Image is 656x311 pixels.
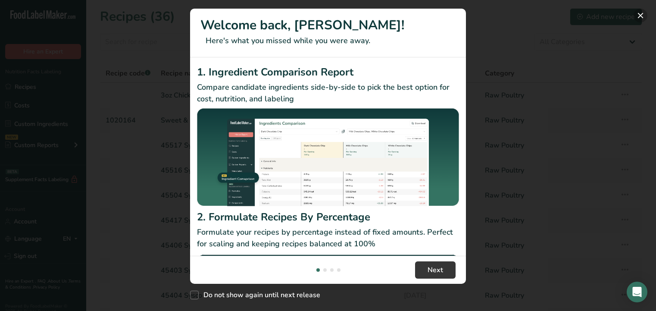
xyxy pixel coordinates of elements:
[415,261,456,279] button: Next
[200,35,456,47] p: Here's what you missed while you were away.
[197,226,459,250] p: Formulate your recipes by percentage instead of fixed amounts. Perfect for scaling and keeping re...
[200,16,456,35] h1: Welcome back, [PERSON_NAME]!
[197,64,459,80] h2: 1. Ingredient Comparison Report
[197,108,459,206] img: Ingredient Comparison Report
[197,209,459,225] h2: 2. Formulate Recipes By Percentage
[199,291,320,299] span: Do not show again until next release
[428,265,443,275] span: Next
[197,82,459,105] p: Compare candidate ingredients side-by-side to pick the best option for cost, nutrition, and labeling
[627,282,647,302] div: Open Intercom Messenger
